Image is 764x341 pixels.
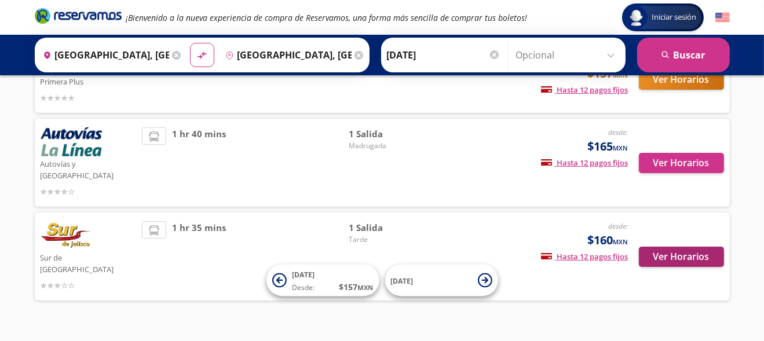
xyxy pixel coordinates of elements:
span: $ 157 [339,281,374,294]
em: ¡Bienvenido a la nueva experiencia de compra de Reservamos, una forma más sencilla de comprar tus... [126,12,528,23]
span: Tarde [349,234,430,245]
small: MXN [613,237,628,246]
button: [DATE]Desde:$157MXN [266,265,379,296]
button: Ver Horarios [639,247,724,267]
em: desde: [608,221,628,231]
i: Brand Logo [35,7,122,24]
span: Hasta 12 pagos fijos [541,85,628,95]
button: Ver Horarios [639,69,724,90]
input: Buscar Destino [221,41,352,69]
img: Sur de Jalisco [41,221,92,250]
p: Primera Plus [41,74,137,88]
small: MXN [613,144,628,152]
a: Brand Logo [35,7,122,28]
span: $160 [587,232,628,249]
button: Ver Horarios [639,153,724,173]
em: desde: [608,127,628,137]
p: Sur de [GEOGRAPHIC_DATA] [41,250,137,275]
span: Hasta 12 pagos fijos [541,251,628,262]
span: Hasta 12 pagos fijos [541,157,628,168]
span: 1 Salida [349,221,430,234]
span: Desde: [293,283,315,294]
button: Buscar [637,38,730,72]
small: MXN [358,284,374,292]
span: 1 hr 40 mins [172,127,226,198]
span: 1 hr 35 mins [172,221,226,292]
input: Elegir Fecha [387,41,500,69]
span: 2 horas [172,54,204,104]
input: Opcional [516,41,620,69]
img: Autovías y La Línea [41,127,102,156]
span: Iniciar sesión [648,12,701,23]
span: Madrugada [349,141,430,151]
span: 1 Salida [349,127,430,141]
p: Autovías y [GEOGRAPHIC_DATA] [41,156,137,181]
button: [DATE] [385,265,498,296]
span: [DATE] [391,276,414,286]
span: $165 [587,138,628,155]
input: Buscar Origen [38,41,169,69]
span: [DATE] [293,270,315,280]
button: English [715,10,730,25]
